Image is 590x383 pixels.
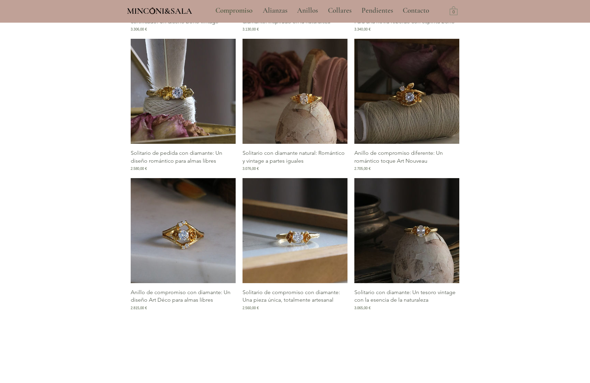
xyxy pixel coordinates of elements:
[150,7,155,14] img: Minconi Sala
[294,2,321,19] p: Anillos
[354,39,459,171] div: Galería de Anillo de compromiso diferente: Un romántico toque Art Nouveau
[243,305,259,311] span: 2.560,00 €
[292,2,323,19] a: Anillos
[452,10,455,15] text: 0
[210,2,258,19] a: Compromiso
[131,149,236,171] a: Solitario de pedida con diamante: Un diseño romántico para almas libres2.580,00 €
[131,289,236,304] p: Anillo de compromiso con diamante: Un diseño Art Déco para almas libres
[127,6,192,16] span: MINCONI&SALA
[243,39,347,171] div: Galería de Solitario con diamante natural: Romántico y vintage a partes iguales
[324,2,355,19] p: Collares
[131,166,147,171] span: 2.580,00 €
[450,6,458,15] a: Carrito con 0 ítems
[259,2,291,19] p: Alianzas
[243,289,347,304] p: Solitario de compromiso con diamante: Una pieza única, totalmente artesanal
[399,2,433,19] p: Contacto
[354,305,370,311] span: 3.065,00 €
[127,4,192,16] a: MINCONI&SALA
[354,289,459,304] p: Solitario con diamante: Un tesoro vintage con la esencia de la naturaleza
[354,149,459,171] a: Anillo de compromiso diferente: Un romántico toque Art Nouveau2.705,00 €
[131,27,147,32] span: 3.306,00 €
[131,305,147,311] span: 2.815,00 €
[354,166,370,171] span: 2.705,00 €
[243,149,347,165] p: Solitario con diamante natural: Romántico y vintage a partes iguales
[243,289,347,311] a: Solitario de compromiso con diamante: Una pieza única, totalmente artesanal2.560,00 €
[243,166,259,171] span: 3.076,00 €
[358,2,397,19] p: Pendientes
[354,149,459,165] p: Anillo de compromiso diferente: Un romántico toque Art Nouveau
[356,2,398,19] a: Pendientes
[131,178,236,311] div: Galería de Anillo de compromiso con diamante: Un diseño Art Déco para almas libres
[243,27,259,32] span: 3.130,00 €
[354,27,370,32] span: 3.340,00 €
[131,289,236,311] a: Anillo de compromiso con diamante: Un diseño Art Déco para almas libres2.815,00 €
[398,2,435,19] a: Contacto
[131,39,236,171] div: Galería de Solitario de pedida con diamante: Un diseño romántico para almas libres
[258,2,292,19] a: Alianzas
[354,178,459,311] div: Galería de Solitario con diamante: Un tesoro vintage con la esencia de la naturaleza
[197,2,448,19] nav: Sitio
[243,149,347,171] a: Solitario con diamante natural: Romántico y vintage a partes iguales3.076,00 €
[323,2,356,19] a: Collares
[131,149,236,165] p: Solitario de pedida con diamante: Un diseño romántico para almas libres
[354,289,459,311] a: Solitario con diamante: Un tesoro vintage con la esencia de la naturaleza3.065,00 €
[212,2,256,19] p: Compromiso
[243,178,347,311] div: Galería de Solitario de compromiso con diamante: Una pieza única, totalmente artesanal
